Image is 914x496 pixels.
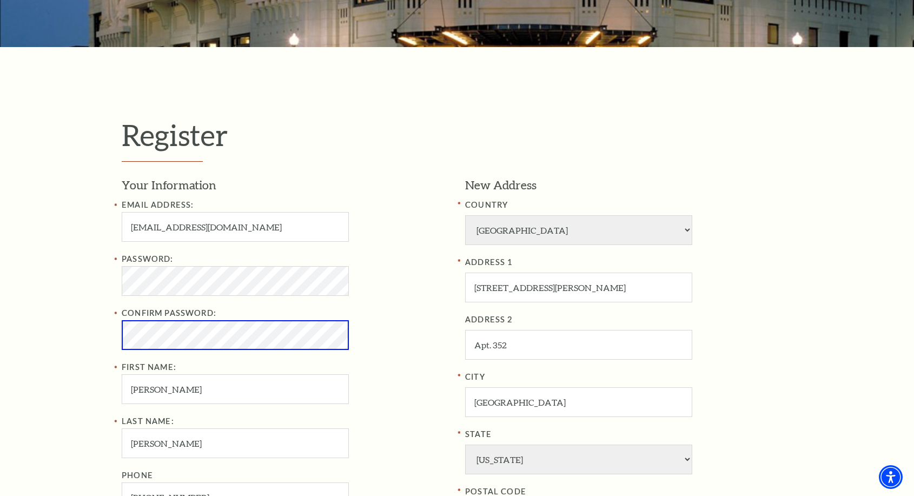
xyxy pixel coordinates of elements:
[879,465,903,489] div: Accessibility Menu
[465,256,792,269] label: ADDRESS 1
[465,371,792,384] label: City
[122,212,349,242] input: Email Address:
[122,117,792,162] h1: Register
[465,428,792,441] label: State
[465,313,792,327] label: ADDRESS 2
[122,362,176,372] label: First Name:
[465,273,692,302] input: ADDRESS 1
[465,330,692,360] input: ADDRESS 2
[122,471,153,480] label: Phone
[465,199,792,212] label: COUNTRY
[122,416,174,426] label: Last Name:
[122,308,216,318] label: Confirm Password:
[465,177,792,194] h3: New Address
[122,200,194,209] label: Email Address:
[465,387,692,417] input: City
[122,254,174,263] label: Password:
[122,177,449,194] h3: Your Information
